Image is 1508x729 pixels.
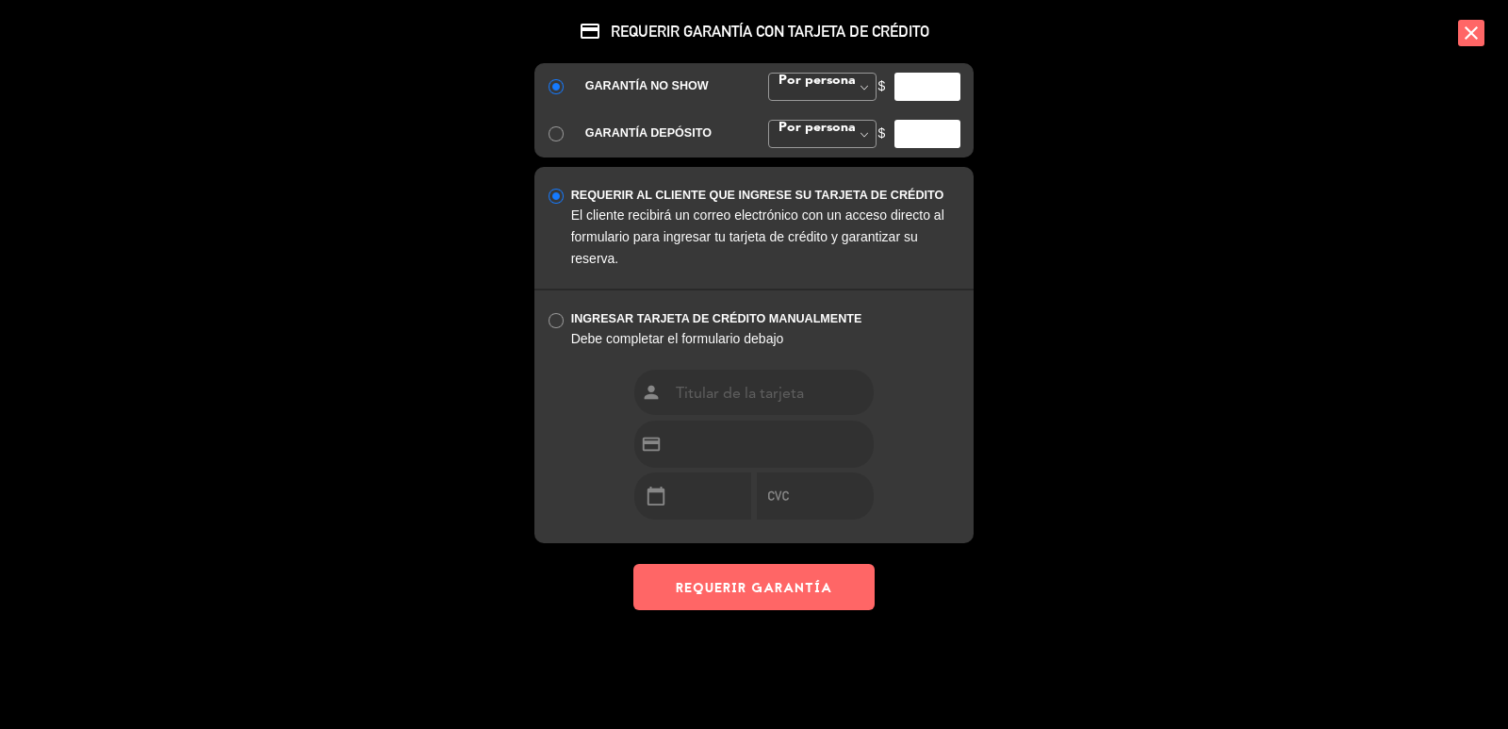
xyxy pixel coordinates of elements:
[878,75,886,97] span: $
[1458,20,1484,46] i: close
[571,309,960,329] div: INGRESAR TARJETA DE CRÉDITO MANUALMENTE
[571,186,960,206] div: REQUERIR AL CLIENTE QUE INGRESE SU TARJETA DE CRÉDITO
[774,121,856,134] span: Por persona
[579,20,601,42] i: credit_card
[878,123,886,144] span: $
[774,74,856,87] span: Por persona
[571,205,960,270] div: El cliente recibirá un correo electrónico con un acceso directo al formulario para ingresar tu ta...
[585,76,740,96] div: GARANTÍA NO SHOW
[571,328,960,350] div: Debe completar el formulario debajo
[633,564,875,610] button: REQUERIR GARANTÍA
[534,20,974,42] span: REQUERIR GARANTÍA CON TARJETA DE CRÉDITO
[585,124,740,143] div: GARANTÍA DEPÓSITO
